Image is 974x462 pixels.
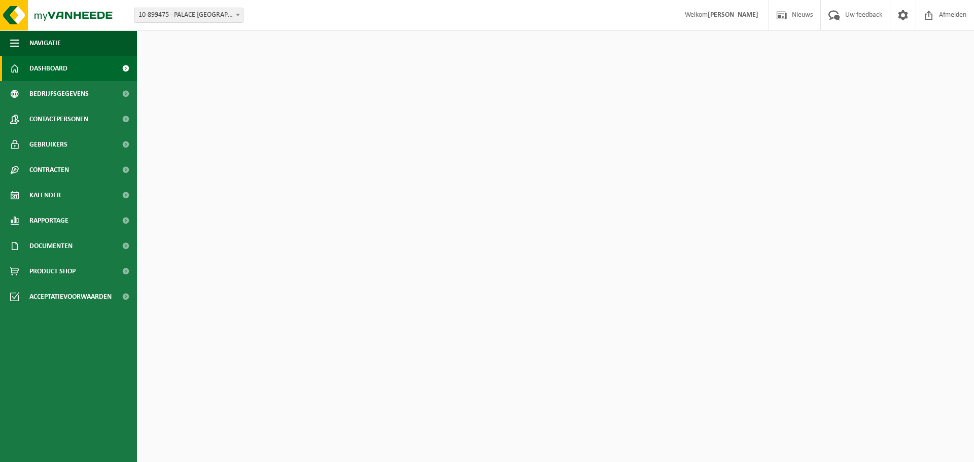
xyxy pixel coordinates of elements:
span: 10-899475 - PALACE NV - AALST [134,8,243,22]
strong: [PERSON_NAME] [708,11,758,19]
span: Contactpersonen [29,106,88,132]
span: Acceptatievoorwaarden [29,284,112,309]
span: 10-899475 - PALACE NV - AALST [134,8,243,23]
span: Navigatie [29,30,61,56]
span: Dashboard [29,56,67,81]
span: Documenten [29,233,73,259]
span: Product Shop [29,259,76,284]
span: Rapportage [29,208,68,233]
span: Bedrijfsgegevens [29,81,89,106]
span: Contracten [29,157,69,183]
span: Kalender [29,183,61,208]
span: Gebruikers [29,132,67,157]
